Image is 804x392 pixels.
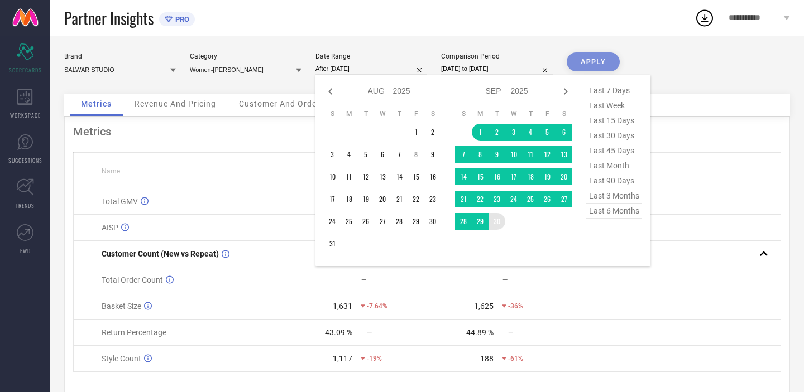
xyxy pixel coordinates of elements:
span: last 7 days [586,83,642,98]
th: Wednesday [374,109,391,118]
div: Previous month [324,85,337,98]
td: Wed Aug 20 2025 [374,191,391,207]
td: Mon Sep 22 2025 [472,191,489,207]
div: — [347,275,353,284]
td: Thu Aug 21 2025 [391,191,408,207]
td: Thu Sep 11 2025 [522,146,539,163]
th: Thursday [522,109,539,118]
input: Select date range [315,63,427,75]
span: Metrics [81,99,112,108]
span: Return Percentage [102,328,166,337]
th: Tuesday [489,109,505,118]
div: 1,625 [474,302,494,311]
div: Metrics [73,125,781,138]
td: Tue Aug 26 2025 [357,213,374,230]
td: Tue Sep 16 2025 [489,168,505,185]
span: TRENDS [16,201,35,210]
td: Mon Sep 01 2025 [472,124,489,141]
span: SUGGESTIONS [8,156,42,164]
td: Sun Sep 07 2025 [455,146,472,163]
th: Saturday [556,109,572,118]
span: Revenue And Pricing [135,99,216,108]
th: Sunday [455,109,472,118]
td: Sun Aug 03 2025 [324,146,341,163]
td: Fri Sep 05 2025 [539,124,556,141]
span: -19% [367,355,382,362]
span: -36% [508,302,523,310]
td: Mon Aug 11 2025 [341,168,357,185]
td: Sun Aug 10 2025 [324,168,341,185]
td: Tue Aug 05 2025 [357,146,374,163]
th: Thursday [391,109,408,118]
div: — [502,276,568,284]
th: Monday [341,109,357,118]
span: AISP [102,223,118,232]
span: Partner Insights [64,7,154,30]
th: Wednesday [505,109,522,118]
span: FWD [20,246,31,255]
th: Tuesday [357,109,374,118]
span: Customer Count (New vs Repeat) [102,249,219,258]
td: Sun Aug 24 2025 [324,213,341,230]
td: Thu Aug 14 2025 [391,168,408,185]
div: 1,117 [333,354,352,363]
td: Sun Aug 17 2025 [324,191,341,207]
span: — [367,328,372,336]
span: WORKSPACE [10,111,41,119]
div: 44.89 % [466,328,494,337]
td: Thu Sep 04 2025 [522,124,539,141]
td: Sun Sep 28 2025 [455,213,472,230]
div: Date Range [315,52,427,60]
td: Wed Aug 06 2025 [374,146,391,163]
th: Saturday [424,109,441,118]
td: Wed Sep 03 2025 [505,124,522,141]
span: last 90 days [586,173,642,188]
span: last 6 months [586,204,642,219]
td: Fri Sep 26 2025 [539,191,556,207]
td: Sun Sep 14 2025 [455,168,472,185]
td: Fri Aug 29 2025 [408,213,424,230]
div: 1,631 [333,302,352,311]
td: Fri Aug 22 2025 [408,191,424,207]
td: Wed Sep 17 2025 [505,168,522,185]
span: SCORECARDS [9,66,42,74]
td: Sat Aug 30 2025 [424,213,441,230]
td: Mon Sep 29 2025 [472,213,489,230]
td: Mon Aug 04 2025 [341,146,357,163]
span: PRO [173,15,189,23]
span: -61% [508,355,523,362]
td: Tue Aug 12 2025 [357,168,374,185]
span: last 15 days [586,113,642,128]
td: Fri Aug 08 2025 [408,146,424,163]
td: Tue Sep 23 2025 [489,191,505,207]
td: Sat Sep 20 2025 [556,168,572,185]
td: Sat Aug 16 2025 [424,168,441,185]
th: Monday [472,109,489,118]
div: Category [190,52,301,60]
td: Mon Sep 15 2025 [472,168,489,185]
td: Tue Sep 02 2025 [489,124,505,141]
span: Basket Size [102,302,141,311]
td: Tue Sep 09 2025 [489,146,505,163]
td: Sat Aug 02 2025 [424,124,441,141]
td: Wed Aug 27 2025 [374,213,391,230]
td: Thu Sep 18 2025 [522,168,539,185]
span: last week [586,98,642,113]
td: Wed Aug 13 2025 [374,168,391,185]
div: Next month [559,85,572,98]
div: 43.09 % [325,328,352,337]
td: Sun Sep 21 2025 [455,191,472,207]
th: Friday [408,109,424,118]
td: Fri Sep 12 2025 [539,146,556,163]
td: Fri Sep 19 2025 [539,168,556,185]
span: -7.64% [367,302,387,310]
span: Customer And Orders [239,99,324,108]
span: — [508,328,513,336]
input: Select comparison period [441,63,553,75]
span: Total Order Count [102,275,163,284]
td: Sat Sep 27 2025 [556,191,572,207]
div: Open download list [695,8,715,28]
td: Tue Aug 19 2025 [357,191,374,207]
div: Brand [64,52,176,60]
td: Sat Sep 06 2025 [556,124,572,141]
